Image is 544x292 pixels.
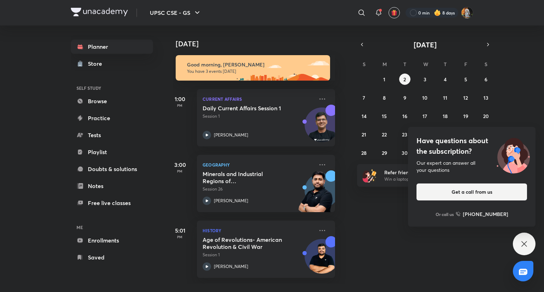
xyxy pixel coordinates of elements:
[460,74,471,85] button: September 5, 2025
[296,170,335,219] img: unacademy
[358,110,370,122] button: September 14, 2025
[383,76,385,83] abbr: September 1, 2025
[146,6,206,20] button: UPSC CSE - GS
[444,76,447,83] abbr: September 4, 2025
[71,111,153,125] a: Practice
[463,210,508,218] h6: [PHONE_NUMBER]
[434,9,441,16] img: streak
[443,113,448,119] abbr: September 18, 2025
[358,129,370,140] button: September 21, 2025
[361,150,367,156] abbr: September 28, 2025
[203,252,314,258] p: Session 1
[382,150,387,156] abbr: September 29, 2025
[399,74,410,85] button: September 2, 2025
[443,94,447,101] abbr: September 11, 2025
[363,168,377,182] img: referral
[464,61,467,68] abbr: Friday
[463,94,468,101] abbr: September 12, 2025
[399,147,410,158] button: September 30, 2025
[423,113,427,119] abbr: September 17, 2025
[382,61,387,68] abbr: Monday
[71,8,128,16] img: Company Logo
[416,135,527,157] h4: Have questions about the subscription?
[382,131,387,138] abbr: September 22, 2025
[379,147,390,158] button: September 29, 2025
[88,59,106,68] div: Store
[363,94,365,101] abbr: September 7, 2025
[440,110,451,122] button: September 18, 2025
[379,129,390,140] button: September 22, 2025
[483,94,488,101] abbr: September 13, 2025
[399,92,410,103] button: September 9, 2025
[214,198,248,204] p: [PERSON_NAME]
[166,235,194,239] p: PM
[416,183,527,200] button: Get a call from us
[305,111,339,145] img: Avatar
[187,69,324,74] p: You have 3 events [DATE]
[71,40,153,54] a: Planner
[71,196,153,210] a: Free live classes
[203,170,291,185] h5: Minerals and Industrial Regions of India - III
[416,159,527,174] div: Our expert can answer all your questions
[71,57,153,71] a: Store
[414,40,437,49] span: [DATE]
[203,113,314,119] p: Session 1
[402,150,408,156] abbr: September 30, 2025
[71,221,153,233] h6: ME
[491,135,535,174] img: ttu_illustration_new.svg
[166,226,194,235] h5: 5:01
[363,61,365,68] abbr: Sunday
[403,76,406,83] abbr: September 2, 2025
[403,61,406,68] abbr: Tuesday
[436,211,454,217] p: Or call us
[382,113,387,119] abbr: September 15, 2025
[71,250,153,264] a: Saved
[166,103,194,107] p: PM
[71,82,153,94] h6: SELF STUDY
[203,95,314,103] p: Current Affairs
[460,92,471,103] button: September 12, 2025
[176,40,342,48] h4: [DATE]
[71,8,128,18] a: Company Logo
[402,131,407,138] abbr: September 23, 2025
[203,186,314,192] p: Session 26
[367,40,483,49] button: [DATE]
[399,129,410,140] button: September 23, 2025
[483,113,489,119] abbr: September 20, 2025
[484,76,487,83] abbr: September 6, 2025
[214,132,248,138] p: [PERSON_NAME]
[362,131,366,138] abbr: September 21, 2025
[422,94,427,101] abbr: September 10, 2025
[187,62,324,68] h6: Good morning, [PERSON_NAME]
[203,226,314,235] p: History
[71,233,153,247] a: Enrollments
[71,145,153,159] a: Playlist
[403,94,406,101] abbr: September 9, 2025
[460,110,471,122] button: September 19, 2025
[71,94,153,108] a: Browse
[389,7,400,18] button: avatar
[379,92,390,103] button: September 8, 2025
[456,210,508,218] a: [PHONE_NUMBER]
[391,10,397,16] img: avatar
[419,74,431,85] button: September 3, 2025
[71,162,153,176] a: Doubts & solutions
[461,7,473,19] img: Prakhar Singh
[305,243,339,277] img: Avatar
[358,92,370,103] button: September 7, 2025
[423,61,428,68] abbr: Wednesday
[71,179,153,193] a: Notes
[480,110,492,122] button: September 20, 2025
[358,147,370,158] button: September 28, 2025
[379,74,390,85] button: September 1, 2025
[463,113,468,119] abbr: September 19, 2025
[362,113,367,119] abbr: September 14, 2025
[203,236,291,250] h5: Age of Revolutions- American Revolution & Civil War
[419,92,431,103] button: September 10, 2025
[402,113,407,119] abbr: September 16, 2025
[424,76,426,83] abbr: September 3, 2025
[203,105,291,112] h5: Daily Current Affairs Session 1
[440,74,451,85] button: September 4, 2025
[71,128,153,142] a: Tests
[419,110,431,122] button: September 17, 2025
